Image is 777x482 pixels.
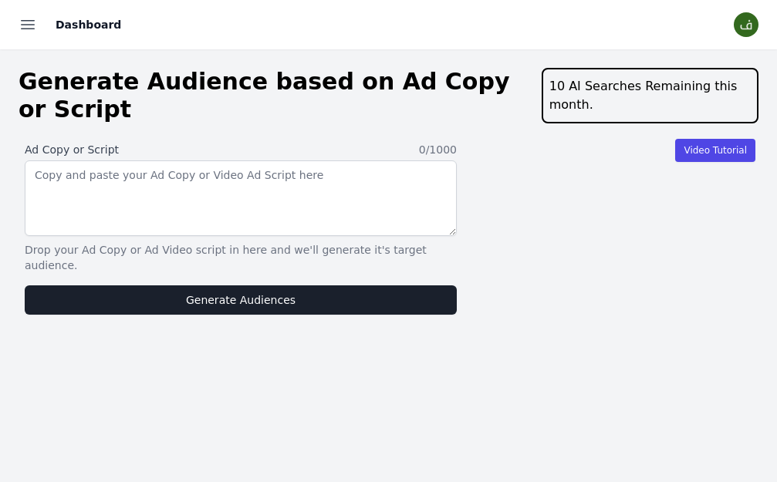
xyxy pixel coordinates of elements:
[419,142,457,157] span: 0 /1000
[734,12,758,37] button: Open user button
[675,139,755,162] button: Video Tutorial
[19,68,542,123] h1: Generate Audience based on Ad Copy or Script
[25,285,457,315] button: Generate Audiences
[542,68,758,123] div: 10 AI Searches Remaining this month.
[25,242,457,273] p: Drop your Ad Copy or Ad Video script in here and we'll generate it's target audience.
[734,12,758,37] img: فاطمة طلعت الدهشان
[25,142,119,157] label: Ad Copy or Script
[56,15,715,34] div: Dashboard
